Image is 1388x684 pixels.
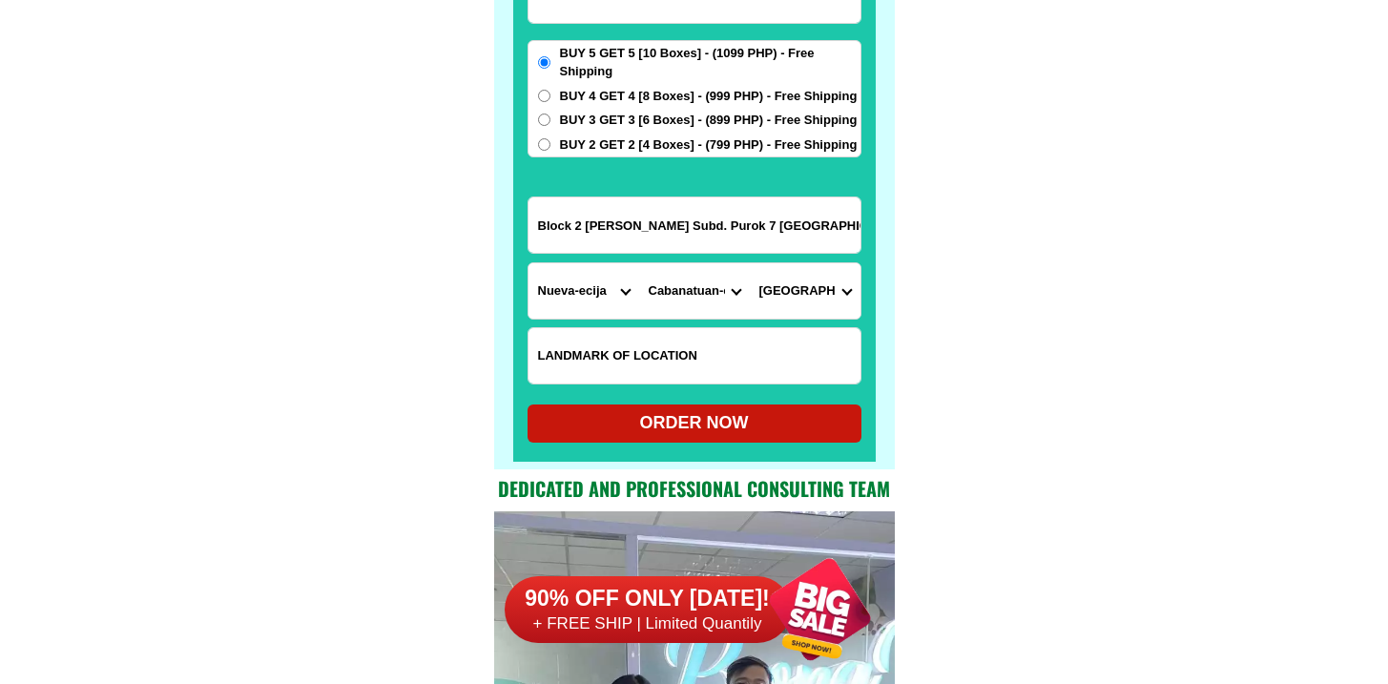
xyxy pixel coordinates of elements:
input: BUY 3 GET 3 [6 Boxes] - (899 PHP) - Free Shipping [538,114,550,126]
input: Input LANDMARKOFLOCATION [528,328,860,383]
h6: 90% OFF ONLY [DATE]! [505,585,791,613]
input: BUY 4 GET 4 [8 Boxes] - (999 PHP) - Free Shipping [538,90,550,102]
select: Select district [639,263,750,319]
span: BUY 2 GET 2 [4 Boxes] - (799 PHP) - Free Shipping [560,135,858,155]
input: BUY 2 GET 2 [4 Boxes] - (799 PHP) - Free Shipping [538,138,550,151]
h6: + FREE SHIP | Limited Quantily [505,613,791,634]
span: BUY 5 GET 5 [10 Boxes] - (1099 PHP) - Free Shipping [560,44,860,81]
h2: Dedicated and professional consulting team [494,474,895,503]
input: BUY 5 GET 5 [10 Boxes] - (1099 PHP) - Free Shipping [538,56,550,69]
span: BUY 3 GET 3 [6 Boxes] - (899 PHP) - Free Shipping [560,111,858,130]
input: Input address [528,197,860,253]
span: BUY 4 GET 4 [8 Boxes] - (999 PHP) - Free Shipping [560,87,858,106]
select: Select province [528,263,639,319]
div: ORDER NOW [528,410,861,436]
select: Select commune [750,263,860,319]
